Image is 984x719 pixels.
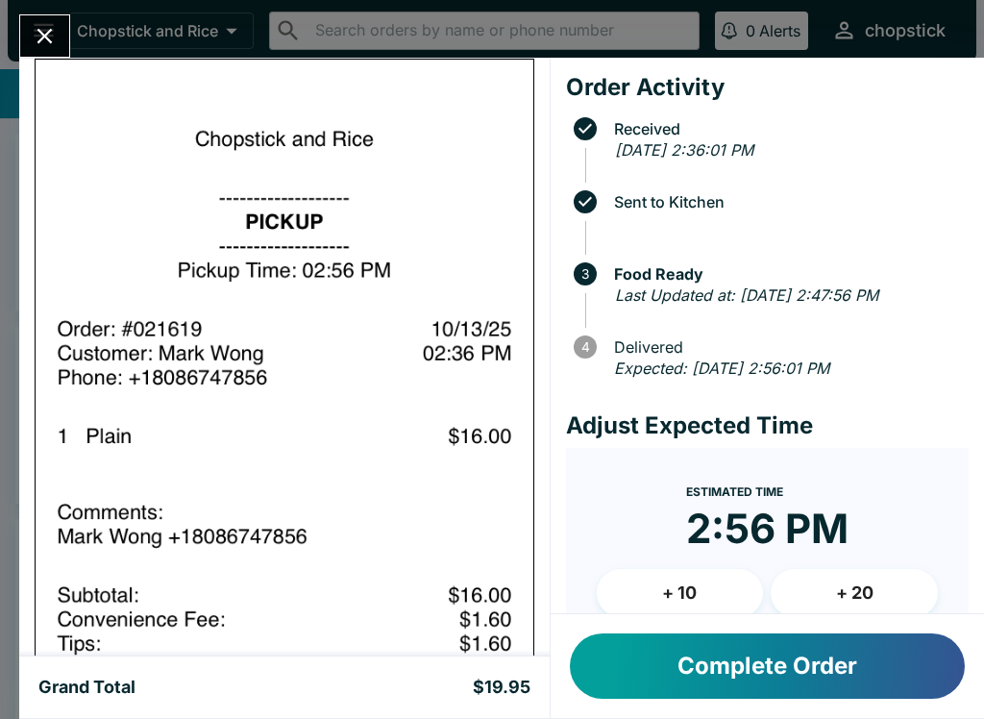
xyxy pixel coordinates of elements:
[604,193,969,211] span: Sent to Kitchen
[604,338,969,356] span: Delivered
[580,339,589,355] text: 4
[614,359,829,378] em: Expected: [DATE] 2:56:01 PM
[604,265,969,283] span: Food Ready
[473,676,530,699] h5: $19.95
[604,120,969,137] span: Received
[38,676,135,699] h5: Grand Total
[615,140,753,160] em: [DATE] 2:36:01 PM
[686,484,783,499] span: Estimated Time
[615,285,878,305] em: Last Updated at: [DATE] 2:47:56 PM
[566,411,969,440] h4: Adjust Expected Time
[771,569,938,617] button: + 20
[570,633,965,699] button: Complete Order
[686,504,849,554] time: 2:56 PM
[581,266,589,282] text: 3
[566,73,969,102] h4: Order Activity
[597,569,764,617] button: + 10
[20,15,69,57] button: Close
